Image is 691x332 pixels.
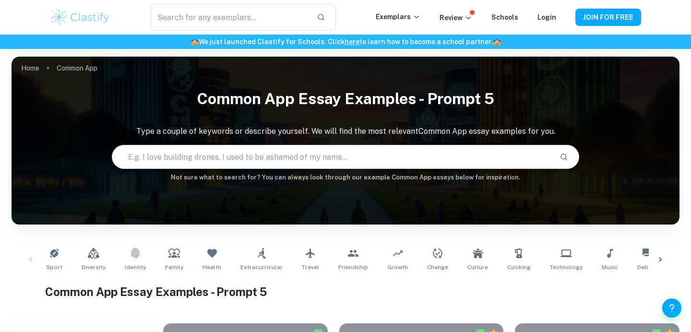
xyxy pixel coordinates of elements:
h6: Not sure what to search for? You can always look through our example Common App essays below for ... [12,173,679,182]
h1: Common App Essay Examples - Prompt 5 [12,83,679,114]
input: Search for any exemplars... [151,4,309,31]
span: Travel [302,263,319,272]
a: Home [21,61,39,75]
span: Family [165,263,183,272]
span: Extracurricular [240,263,283,272]
span: Health [203,263,221,272]
span: Friendship [338,263,368,272]
p: Type a couple of keywords or describe yourself. We will find the most relevant Common App essay e... [12,126,679,137]
p: Exemplars [376,12,420,22]
button: Search [556,149,572,165]
a: here [345,38,359,46]
button: Help and Feedback [662,298,681,318]
h1: Common App Essay Examples - Prompt 5 [45,283,646,300]
a: Login [537,13,556,21]
span: Technology [550,263,583,272]
img: Clastify logo [50,8,111,27]
span: Diversity [82,263,106,272]
span: 🏫 [493,38,501,46]
p: Review [440,12,472,23]
span: Music [602,263,618,272]
span: Change [427,263,448,272]
p: Common App [57,63,97,73]
span: 🏫 [191,38,199,46]
span: Identity [125,263,146,272]
span: Growth [387,263,408,272]
span: Debate [637,263,657,272]
a: Schools [491,13,518,21]
span: Culture [467,263,488,272]
button: JOIN FOR FREE [575,9,641,26]
input: E.g. I love building drones, I used to be ashamed of my name... [112,143,552,170]
span: Cooking [507,263,531,272]
h6: We just launched Clastify for Schools. Click to learn how to become a school partner. [2,36,689,47]
span: Sport [46,263,62,272]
